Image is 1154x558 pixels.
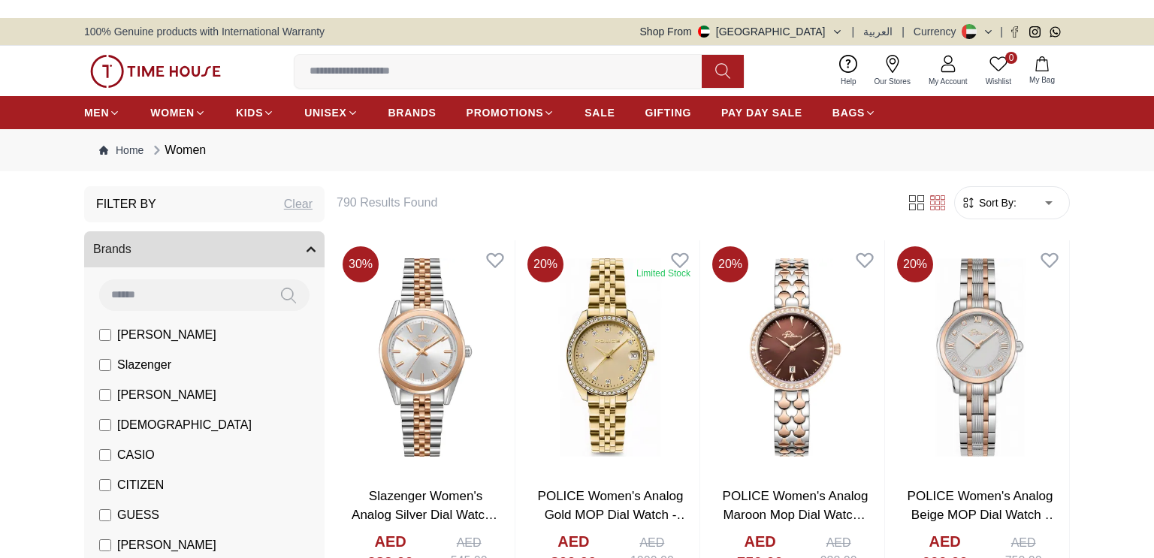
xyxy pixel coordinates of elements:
[99,359,111,371] input: Slazenger
[698,26,710,38] img: United Arab Emirates
[96,195,156,213] h3: Filter By
[723,489,869,541] a: POLICE Women's Analog Maroon Mop Dial Watch - PEWLG0076302
[1023,74,1061,86] span: My Bag
[84,105,109,120] span: MEN
[99,329,111,341] input: [PERSON_NAME]
[538,489,690,541] a: POLICE Women's Analog Gold MOP Dial Watch - PEWLH0024303
[388,105,437,120] span: BRANDS
[388,99,437,126] a: BRANDS
[150,99,206,126] a: WOMEN
[835,76,862,87] span: Help
[304,105,346,120] span: UNISEX
[343,246,379,282] span: 30 %
[236,99,274,126] a: KIDS
[99,389,111,401] input: [PERSON_NAME]
[640,24,843,39] button: Shop From[GEOGRAPHIC_DATA]
[117,416,252,434] span: [DEMOGRAPHIC_DATA]
[977,52,1020,90] a: 0Wishlist
[337,240,515,475] img: Slazenger Women's Analog Silver Dial Watch - SL.9.2463.3.04
[337,194,888,212] h6: 790 Results Found
[99,539,111,551] input: [PERSON_NAME]
[980,76,1017,87] span: Wishlist
[117,506,159,524] span: GUESS
[304,99,358,126] a: UNISEX
[150,105,195,120] span: WOMEN
[84,129,1070,171] nav: Breadcrumb
[902,24,905,39] span: |
[236,105,263,120] span: KIDS
[90,55,221,88] img: ...
[99,449,111,461] input: CASIO
[117,446,155,464] span: CASIO
[284,195,313,213] div: Clear
[117,536,216,554] span: [PERSON_NAME]
[99,509,111,521] input: GUESS
[585,99,615,126] a: SALE
[1029,26,1041,38] a: Instagram
[527,246,563,282] span: 20 %
[721,99,802,126] a: PAY DAY SALE
[117,356,171,374] span: Slazenger
[585,105,615,120] span: SALE
[908,489,1058,541] a: POLICE Women's Analog Beige MOP Dial Watch - PEWLG0076203
[1009,26,1020,38] a: Facebook
[897,246,933,282] span: 20 %
[721,105,802,120] span: PAY DAY SALE
[84,99,120,126] a: MEN
[84,24,325,39] span: 100% Genuine products with International Warranty
[914,24,962,39] div: Currency
[961,195,1017,210] button: Sort By:
[869,76,917,87] span: Our Stores
[891,240,1069,475] img: POLICE Women's Analog Beige MOP Dial Watch - PEWLG0076203
[1050,26,1061,38] a: Whatsapp
[117,476,164,494] span: CITIZEN
[467,99,555,126] a: PROMOTIONS
[645,99,691,126] a: GIFTING
[99,143,143,158] a: Home
[1020,53,1064,89] button: My Bag
[832,99,876,126] a: BAGS
[1005,52,1017,64] span: 0
[832,52,865,90] a: Help
[467,105,544,120] span: PROMOTIONS
[93,240,131,258] span: Brands
[117,386,216,404] span: [PERSON_NAME]
[712,246,748,282] span: 20 %
[923,76,974,87] span: My Account
[863,24,893,39] button: العربية
[832,105,865,120] span: BAGS
[852,24,855,39] span: |
[84,231,325,267] button: Brands
[150,141,206,159] div: Women
[706,240,884,475] img: POLICE Women's Analog Maroon Mop Dial Watch - PEWLG0076302
[117,326,216,344] span: [PERSON_NAME]
[99,419,111,431] input: [DEMOGRAPHIC_DATA]
[976,195,1017,210] span: Sort By:
[521,240,699,475] img: POLICE Women's Analog Gold MOP Dial Watch - PEWLH0024303
[636,267,690,279] div: Limited Stock
[352,489,500,541] a: Slazenger Women's Analog Silver Dial Watch - SL.9.2463.3.04
[645,105,691,120] span: GIFTING
[865,52,920,90] a: Our Stores
[99,479,111,491] input: CITIZEN
[1000,24,1003,39] span: |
